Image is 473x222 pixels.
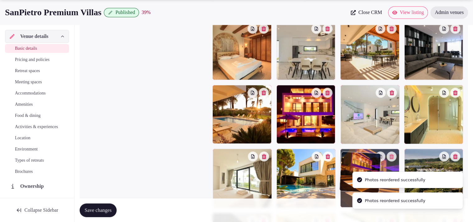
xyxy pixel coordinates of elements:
span: Meeting spaces [15,79,42,85]
span: Basic details [15,45,37,52]
a: Brochures [5,167,69,176]
button: Collapse Sidebar [5,203,69,217]
a: Amenities [5,100,69,109]
a: Food & dining [5,111,69,120]
button: Published [104,8,139,17]
button: 39% [141,9,151,16]
span: Close CRM [358,9,382,16]
a: Activities & experiences [5,123,69,131]
a: Close CRM [347,6,386,19]
a: Meeting spaces [5,78,69,86]
div: 643909318.jpg [404,21,463,80]
div: 712676536.jpg [340,21,399,80]
div: 689197344.jpg [341,85,399,144]
a: View listing [388,6,428,19]
div: 689194283.jpg [276,21,336,80]
span: Retreat spaces [15,68,40,74]
span: Food & dining [15,113,40,119]
span: Environment [15,146,38,152]
span: Brochures [15,169,33,175]
span: Admin venues [435,9,464,16]
a: Basic details [5,44,69,53]
div: 651632917.jpg [212,85,271,144]
div: 679998991.jpg [276,149,336,208]
a: Location [5,134,69,142]
div: 651632819.jpg [340,149,399,208]
a: Admin venues [430,6,468,19]
span: View listing [400,9,424,16]
span: Collapse Sidebar [25,207,58,213]
span: Venue details [20,33,49,40]
a: Retreat spaces [5,67,69,75]
span: Location [15,135,30,141]
a: Ownership [5,180,69,193]
a: Pricing and policies [5,55,69,64]
span: Types of retreats [15,157,44,164]
span: Activities & experiences [15,124,58,130]
span: Accommodations [15,90,46,96]
div: 651632816.jpg [276,85,336,144]
div: 39 % [141,9,151,16]
div: 667014789.jpg [213,149,271,208]
div: Photos reordered successfully [365,177,425,183]
a: Accommodations [5,89,69,98]
a: Administration [5,195,69,208]
a: Types of retreats [5,156,69,165]
div: 651633932.jpg [212,21,271,80]
span: Save changes [85,207,112,213]
h1: SanPietro Premium Villas [5,7,101,19]
div: Photos reordered successfully [365,198,425,204]
span: Published [115,9,135,16]
span: Amenities [15,101,33,108]
button: Save changes [80,203,117,217]
span: Pricing and policies [15,57,49,63]
span: Ownership [20,183,46,190]
div: 651633517.jpg [404,85,463,144]
a: Environment [5,145,69,154]
div: 728884890.jpg [404,149,463,208]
